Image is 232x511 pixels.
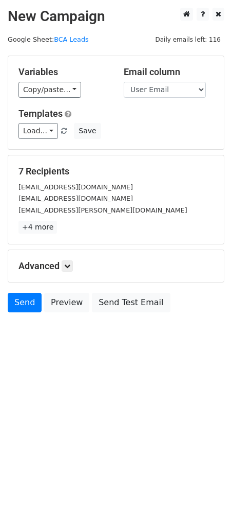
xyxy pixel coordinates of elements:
[124,66,214,78] h5: Email column
[18,123,58,139] a: Load...
[8,293,42,312] a: Send
[74,123,101,139] button: Save
[18,166,214,177] h5: 7 Recipients
[181,462,232,511] div: Widget de chat
[18,82,81,98] a: Copy/paste...
[18,108,63,119] a: Templates
[18,66,108,78] h5: Variables
[18,221,57,234] a: +4 more
[18,206,187,214] small: [EMAIL_ADDRESS][PERSON_NAME][DOMAIN_NAME]
[18,183,133,191] small: [EMAIL_ADDRESS][DOMAIN_NAME]
[8,36,89,43] small: Google Sheet:
[151,36,224,43] a: Daily emails left: 116
[54,36,88,43] a: BCA Leads
[151,34,224,45] span: Daily emails left: 116
[181,462,232,511] iframe: Chat Widget
[8,8,224,25] h2: New Campaign
[18,195,133,202] small: [EMAIL_ADDRESS][DOMAIN_NAME]
[44,293,89,312] a: Preview
[18,260,214,272] h5: Advanced
[92,293,170,312] a: Send Test Email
